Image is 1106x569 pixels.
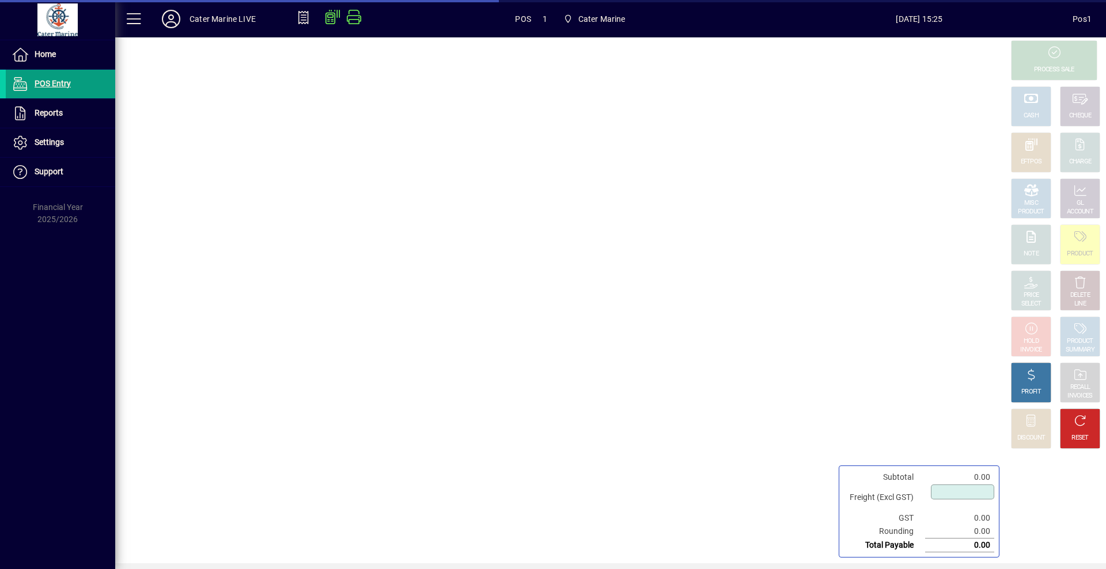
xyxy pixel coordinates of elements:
div: PRODUCT [1018,208,1044,216]
div: PROFIT [1021,388,1041,396]
td: Total Payable [844,539,925,552]
div: GL [1077,199,1084,208]
a: Support [6,158,115,186]
div: SUMMARY [1066,346,1094,354]
div: DELETE [1070,291,1090,300]
span: Support [35,167,63,176]
div: ACCOUNT [1067,208,1093,216]
div: LINE [1074,300,1086,308]
div: SELECT [1021,300,1041,308]
td: Freight (Excl GST) [844,484,925,511]
a: Home [6,40,115,69]
span: Cater Marine [559,9,630,29]
div: CHEQUE [1069,112,1091,120]
span: POS [515,10,531,28]
div: CASH [1024,112,1039,120]
td: 0.00 [925,539,994,552]
div: HOLD [1024,337,1039,346]
div: MISC [1024,199,1038,208]
td: Subtotal [844,471,925,484]
td: Rounding [844,525,925,539]
td: 0.00 [925,471,994,484]
div: DISCOUNT [1017,434,1045,442]
td: 0.00 [925,511,994,525]
div: PRODUCT [1067,337,1093,346]
span: [DATE] 15:25 [766,10,1073,28]
span: POS Entry [35,79,71,88]
button: Profile [153,9,190,29]
div: Cater Marine LIVE [190,10,256,28]
a: Settings [6,128,115,157]
div: RECALL [1070,383,1090,392]
div: PRODUCT [1067,250,1093,258]
div: Pos1 [1073,10,1092,28]
a: Reports [6,99,115,128]
span: Cater Marine [578,10,626,28]
div: PROCESS SALE [1034,66,1074,74]
div: PRICE [1024,291,1039,300]
div: CHARGE [1069,158,1092,166]
span: Reports [35,108,63,117]
div: EFTPOS [1021,158,1042,166]
span: Home [35,49,56,59]
span: 1 [543,10,547,28]
td: GST [844,511,925,525]
td: 0.00 [925,525,994,539]
div: INVOICES [1067,392,1092,400]
span: Settings [35,138,64,147]
div: RESET [1071,434,1089,442]
div: NOTE [1024,250,1039,258]
div: INVOICE [1020,346,1041,354]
